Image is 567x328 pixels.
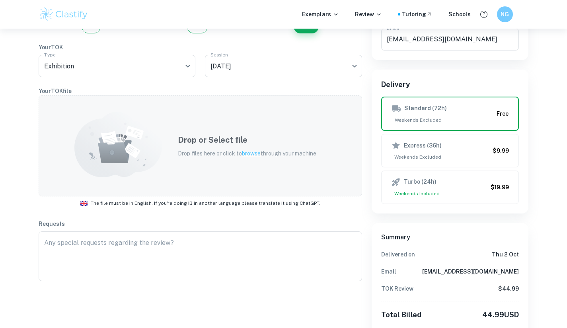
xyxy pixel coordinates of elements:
div: Exhibition [39,55,196,77]
p: Total Billed [381,309,421,320]
button: NG [497,6,513,22]
label: Email [387,25,399,31]
h6: Summary [381,233,519,242]
p: TOK Review [381,284,413,293]
p: [EMAIL_ADDRESS][DOMAIN_NAME] [422,267,519,276]
p: 44.99 USD [482,309,519,320]
p: $ 44.99 [498,284,519,293]
a: Schools [448,10,471,19]
h6: $9.99 [493,146,509,155]
h6: $19.99 [491,183,509,192]
div: [DATE] [205,55,362,77]
p: Delivery in 3 business days. Weekends don't count. It's possible that the review will be delivere... [381,250,415,259]
span: Weekends Excluded [391,153,490,161]
label: Type [44,51,56,58]
button: Turbo (24h)Weekends Included$19.99 [381,171,519,204]
span: Weekends Excluded [392,116,494,124]
p: Your TOK file [39,87,362,95]
p: Thu 2 Oct [492,250,519,259]
h6: Standard (72h) [404,104,447,113]
label: Session [210,51,228,58]
p: We will notify you here once your review is completed [381,267,396,276]
h6: NG [500,10,509,19]
p: Exemplars [302,10,339,19]
span: browse [242,150,261,157]
h6: Turbo (24h) [404,177,436,187]
h6: Delivery [381,79,519,90]
img: Clastify logo [39,6,89,22]
p: Drop files here or click to through your machine [178,149,316,158]
span: Weekends Included [391,190,488,197]
p: Your TOK [39,43,362,52]
input: We'll contact you here [381,28,519,50]
p: Requests [39,219,362,228]
h6: Free [497,109,509,118]
a: Tutoring [402,10,433,19]
span: The file must be in English. If you're doing IB in another language please translate it using Cha... [91,200,320,207]
button: Express (36h)Weekends Excluded$9.99 [381,134,519,167]
img: ic_flag_en.svg [80,201,88,206]
h5: Drop or Select file [178,134,316,146]
button: Help and Feedback [477,8,491,21]
button: Standard (72h)Weekends ExcludedFree [381,97,519,131]
p: Review [355,10,382,19]
h6: Express (36h) [404,141,442,150]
